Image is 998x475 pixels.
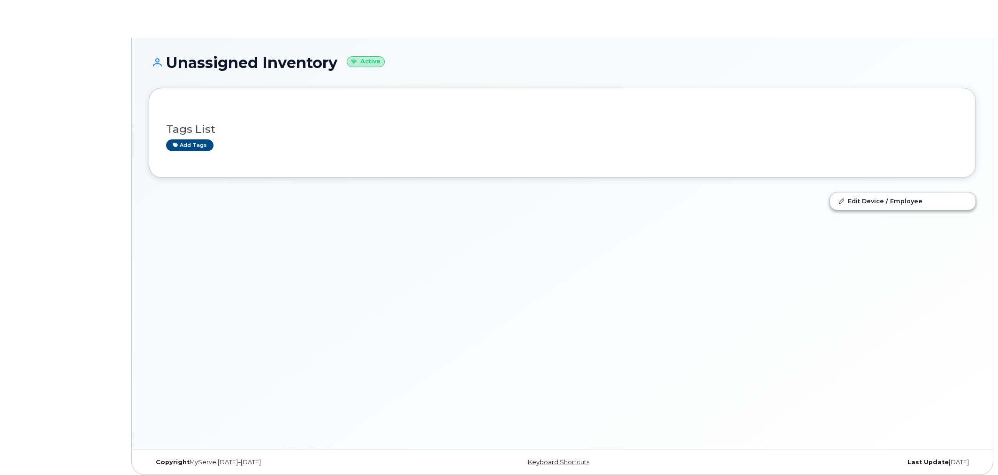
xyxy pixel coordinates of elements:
div: [DATE] [700,459,976,466]
h1: Unassigned Inventory [149,54,976,71]
strong: Last Update [907,459,949,466]
strong: Copyright [156,459,190,466]
small: Active [347,56,385,67]
a: Edit Device / Employee [830,192,975,209]
a: Keyboard Shortcuts [528,459,589,466]
div: MyServe [DATE]–[DATE] [149,459,425,466]
a: Add tags [166,139,213,151]
h3: Tags List [166,123,959,135]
